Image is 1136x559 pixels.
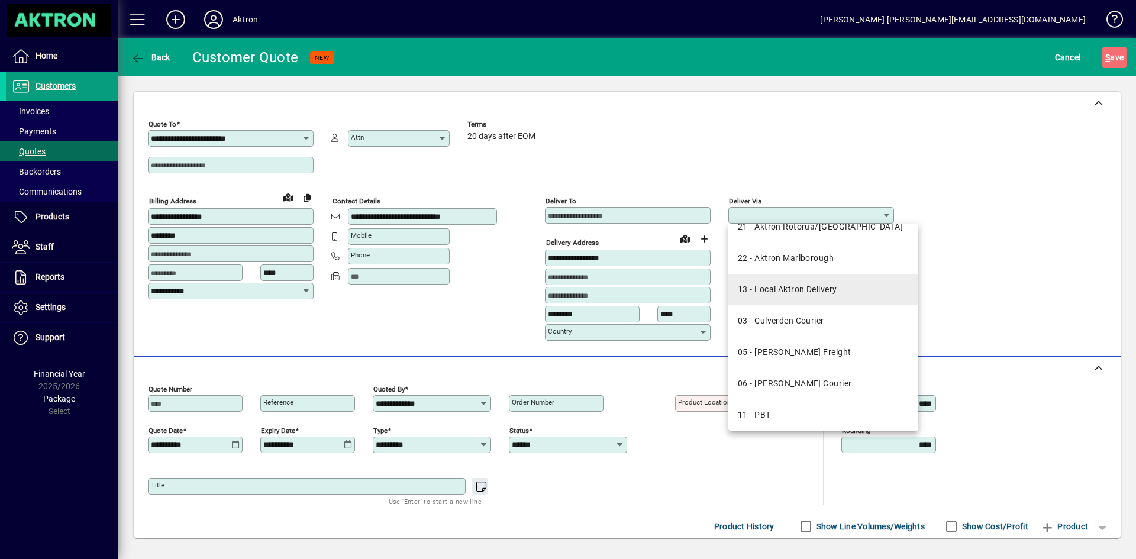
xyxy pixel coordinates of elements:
button: Cancel [1052,47,1084,68]
mat-label: Quoted by [373,384,405,393]
span: NEW [315,54,330,62]
mat-option: 05 - Fletcher Freight [728,337,918,368]
mat-label: Order number [512,398,554,406]
a: Quotes [6,141,118,161]
span: Communications [12,187,82,196]
app-page-header-button: Back [118,47,183,68]
div: Aktron [233,10,258,29]
mat-option: 03 - Culverden Courier [728,305,918,337]
mat-label: Attn [351,133,364,141]
span: Product History [714,517,774,536]
span: Payments [12,127,56,136]
a: View on map [279,188,298,206]
mat-label: Quote number [149,384,192,393]
a: Communications [6,182,118,202]
a: Knowledge Base [1098,2,1121,41]
mat-label: Mobile [351,231,372,240]
mat-option: 13 - Local Aktron Delivery [728,274,918,305]
button: Back [128,47,173,68]
span: S [1105,53,1110,62]
a: Staff [6,232,118,262]
span: ave [1105,48,1124,67]
button: Product [1034,516,1094,537]
mat-label: Deliver via [729,197,761,205]
mat-label: Phone [351,251,370,259]
span: Package [43,394,75,403]
a: Settings [6,293,118,322]
mat-option: 22 - Aktron Marlborough [728,243,918,274]
label: Show Line Volumes/Weights [814,521,925,532]
button: Copy to Delivery address [298,188,317,207]
span: 20 days after EOM [467,132,535,141]
div: [PERSON_NAME] [PERSON_NAME][EMAIL_ADDRESS][DOMAIN_NAME] [820,10,1086,29]
div: 22 - Aktron Marlborough [738,252,834,264]
a: Home [6,41,118,71]
a: Payments [6,121,118,141]
div: 06 - [PERSON_NAME] Courier [738,377,851,390]
a: View on map [676,229,695,248]
mat-option: 11 - PBT [728,399,918,431]
mat-label: Quote date [149,426,183,434]
span: Cancel [1055,48,1081,67]
div: Customer Quote [192,48,299,67]
a: Backorders [6,161,118,182]
mat-label: Title [151,481,164,489]
mat-hint: Use 'Enter' to start a new line [389,495,482,508]
mat-option: 06 - Hanmer Cheviot Courier [728,368,918,399]
mat-label: Reference [263,398,293,406]
mat-label: Country [548,327,572,335]
span: Home [35,51,57,60]
div: 21 - Aktron Rotorua/[GEOGRAPHIC_DATA] [738,221,903,233]
div: 11 - PBT [738,409,771,421]
span: Backorders [12,167,61,176]
span: Support [35,332,65,342]
button: Add [157,9,195,30]
span: Reports [35,272,64,282]
button: Save [1102,47,1127,68]
mat-label: Type [373,426,388,434]
span: Customers [35,81,76,91]
mat-option: 21 - Aktron Rotorua/Tauranga [728,211,918,243]
a: Products [6,202,118,232]
a: Invoices [6,101,118,121]
button: Choose address [695,230,714,248]
div: 03 - Culverden Courier [738,315,824,327]
mat-label: Quote To [149,120,176,128]
mat-label: Deliver To [546,197,576,205]
button: Product History [709,516,779,537]
div: 05 - [PERSON_NAME] Freight [738,346,851,358]
span: Product [1040,517,1088,536]
span: Quotes [12,147,46,156]
label: Show Cost/Profit [960,521,1028,532]
button: Profile [195,9,233,30]
mat-label: Product location [678,398,731,406]
span: Staff [35,242,54,251]
span: Back [131,53,170,62]
span: Financial Year [34,369,85,379]
span: Products [35,212,69,221]
a: Support [6,323,118,353]
mat-label: Status [509,426,529,434]
mat-label: Expiry date [261,426,295,434]
span: Invoices [12,106,49,116]
span: Settings [35,302,66,312]
span: Terms [467,121,538,128]
a: Reports [6,263,118,292]
div: 13 - Local Aktron Delivery [738,283,837,296]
